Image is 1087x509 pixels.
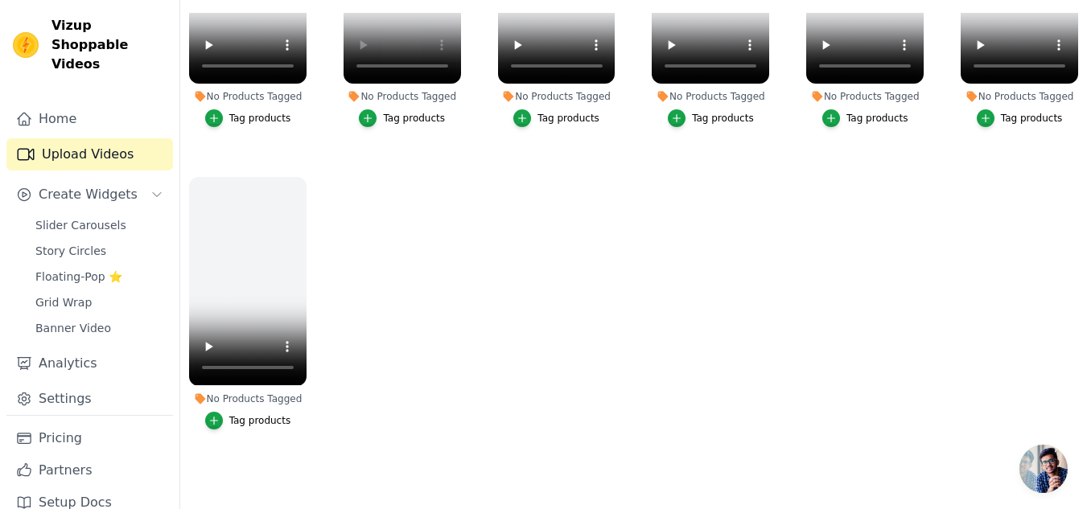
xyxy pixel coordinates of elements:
[822,109,908,127] button: Tag products
[977,109,1063,127] button: Tag products
[537,112,599,125] div: Tag products
[668,109,754,127] button: Tag products
[26,291,173,314] a: Grid Wrap
[229,414,291,427] div: Tag products
[498,90,616,103] div: No Products Tagged
[344,90,461,103] div: No Products Tagged
[26,317,173,339] a: Banner Video
[39,185,138,204] span: Create Widgets
[846,112,908,125] div: Tag products
[961,90,1078,103] div: No Products Tagged
[6,422,173,454] a: Pricing
[6,179,173,211] button: Create Widgets
[6,347,173,380] a: Analytics
[189,90,307,103] div: No Products Tagged
[35,243,106,259] span: Story Circles
[26,214,173,236] a: Slider Carousels
[6,138,173,170] a: Upload Videos
[513,109,599,127] button: Tag products
[205,109,291,127] button: Tag products
[35,294,92,310] span: Grid Wrap
[692,112,754,125] div: Tag products
[26,240,173,262] a: Story Circles
[652,90,769,103] div: No Products Tagged
[13,32,39,58] img: Vizup
[51,16,167,74] span: Vizup Shoppable Videos
[35,320,111,336] span: Banner Video
[806,90,924,103] div: No Products Tagged
[26,265,173,288] a: Floating-Pop ⭐
[6,383,173,415] a: Settings
[6,454,173,486] a: Partners
[205,412,291,429] button: Tag products
[383,112,445,125] div: Tag products
[189,392,307,405] div: No Products Tagged
[359,109,445,127] button: Tag products
[229,112,291,125] div: Tag products
[6,103,173,135] a: Home
[1001,112,1063,125] div: Tag products
[35,269,122,285] span: Floating-Pop ⭐
[35,217,126,233] span: Slider Carousels
[1019,445,1068,493] a: Open chat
